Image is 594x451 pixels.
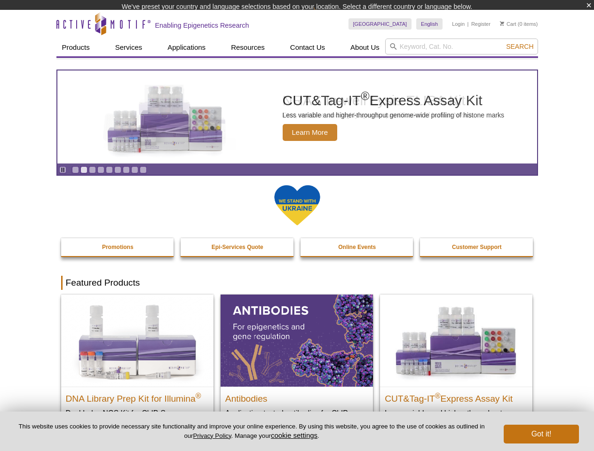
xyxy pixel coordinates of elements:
[503,42,536,51] button: Search
[467,18,469,30] li: |
[57,70,537,163] a: NRAS In-well Lysis ELISA Kit NRAS In-well Lysis ELISA Kit Fast, sensitive, and highly specific qu...
[162,39,211,56] a: Applications
[500,21,516,27] a: Cart
[504,425,579,443] button: Got it!
[225,39,270,56] a: Resources
[274,184,321,226] img: We Stand With Ukraine
[212,244,263,250] strong: Epi-Services Quote
[285,39,331,56] a: Contact Us
[89,166,96,173] a: Go to slide 3
[435,392,441,400] sup: ®
[123,166,130,173] a: Go to slide 7
[61,295,214,446] a: DNA Library Prep Kit for Illumina DNA Library Prep Kit for Illumina® Dual Index NGS Kit for ChIP-...
[506,43,533,50] span: Search
[131,166,138,173] a: Go to slide 8
[385,408,528,428] p: Less variable and higher-throughput genome-wide profiling of histone marks​.
[225,389,368,404] h2: Antibodies
[385,39,538,54] input: Keyword, Cat. No.
[452,21,465,27] a: Login
[72,166,79,173] a: Go to slide 1
[106,166,113,173] a: Go to slide 5
[500,21,504,26] img: Your Cart
[181,238,294,256] a: Epi-Services Quote
[140,166,147,173] a: Go to slide 9
[102,244,134,250] strong: Promotions
[301,238,414,256] a: Online Events
[338,244,376,250] strong: Online Events
[471,21,491,27] a: Register
[155,21,249,30] h2: Enabling Epigenetics Research
[452,244,501,250] strong: Customer Support
[225,408,368,428] p: Application-tested antibodies for ChIP, CUT&Tag, and CUT&RUN.
[385,389,528,404] h2: CUT&Tag-IT Express Assay Kit
[345,39,385,56] a: About Us
[271,431,317,439] button: cookie settings
[314,7,339,29] img: Change Here
[61,238,175,256] a: Promotions
[59,166,66,173] a: Toggle autoplay
[348,18,412,30] a: [GEOGRAPHIC_DATA]
[420,238,534,256] a: Customer Support
[196,392,201,400] sup: ®
[80,166,87,173] a: Go to slide 2
[95,85,236,149] img: NRAS In-well Lysis ELISA Kit
[66,408,209,437] p: Dual Index NGS Kit for ChIP-Seq, CUT&RUN, and ds methylated DNA assays.
[500,18,538,30] li: (0 items)
[380,295,532,437] a: CUT&Tag-IT® Express Assay Kit CUT&Tag-IT®Express Assay Kit Less variable and higher-throughput ge...
[193,432,231,439] a: Privacy Policy
[283,93,474,108] h2: NRAS In-well Lysis ELISA Kit
[283,111,474,119] p: Fast, sensitive, and highly specific quantification of human NRAS.
[61,276,533,290] h2: Featured Products
[61,295,214,387] img: DNA Library Prep Kit for Illumina
[57,70,537,163] article: NRAS In-well Lysis ELISA Kit
[283,124,338,141] span: Learn More
[110,39,148,56] a: Services
[97,166,104,173] a: Go to slide 4
[114,166,121,173] a: Go to slide 6
[221,295,373,437] a: All Antibodies Antibodies Application-tested antibodies for ChIP, CUT&Tag, and CUT&RUN.
[66,389,209,404] h2: DNA Library Prep Kit for Illumina
[416,18,443,30] a: English
[380,295,532,387] img: CUT&Tag-IT® Express Assay Kit
[221,295,373,387] img: All Antibodies
[56,39,95,56] a: Products
[15,422,488,440] p: This website uses cookies to provide necessary site functionality and improve your online experie...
